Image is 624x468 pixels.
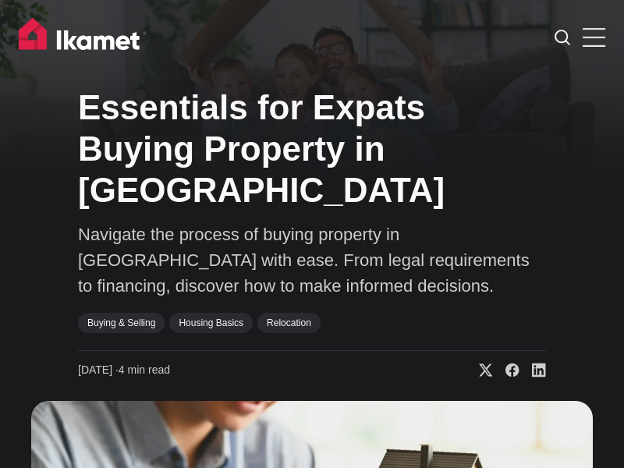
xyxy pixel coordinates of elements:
[493,363,519,378] a: Share on Facebook
[78,222,546,299] p: Navigate the process of buying property in [GEOGRAPHIC_DATA] with ease. From legal requirements t...
[78,363,170,378] time: 4 min read
[257,313,321,333] a: Relocation
[78,313,165,333] a: Buying & Selling
[78,87,546,211] h1: Essentials for Expats Buying Property in [GEOGRAPHIC_DATA]
[466,363,493,378] a: Share on X
[78,363,119,376] span: [DATE] ∙
[519,363,546,378] a: Share on Linkedin
[19,18,147,57] img: Ikamet home
[169,313,253,333] a: Housing Basics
